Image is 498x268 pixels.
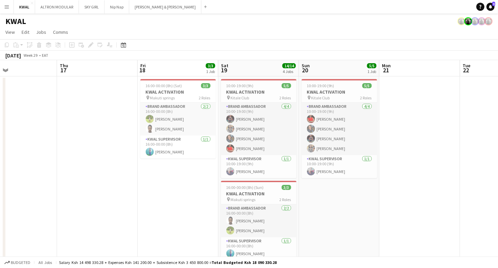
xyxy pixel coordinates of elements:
[464,17,472,25] app-user-avatar: simon yonni
[478,17,486,25] app-user-avatar: simon yonni
[22,29,29,35] span: Edit
[42,53,48,58] div: EAT
[50,28,71,36] a: Comms
[3,28,18,36] a: View
[14,0,35,14] button: KWAL
[37,260,53,265] span: All jobs
[33,28,49,36] a: Jobs
[458,17,466,25] app-user-avatar: simon yonni
[492,2,495,6] span: 3
[3,259,31,266] button: Budgeted
[59,260,277,265] div: Salary Ksh 14 498 330.28 + Expenses Ksh 141 200.00 + Subsistence Ksh 3 450 800.00 =
[5,16,26,26] h1: KWAL
[5,52,21,59] div: [DATE]
[79,0,105,14] button: SKY GIRL
[19,28,32,36] a: Edit
[129,0,201,14] button: [PERSON_NAME] & [PERSON_NAME]
[35,0,79,14] button: ALTRON MODULAR
[36,29,46,35] span: Jobs
[53,29,68,35] span: Comms
[5,29,15,35] span: View
[22,53,39,58] span: Week 29
[485,17,493,25] app-user-avatar: simon yonni
[487,3,495,11] a: 3
[212,260,277,265] span: Total Budgeted Ksh 18 090 330.28
[471,17,479,25] app-user-avatar: simon yonni
[11,260,30,265] span: Budgeted
[105,0,129,14] button: Nip Nap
